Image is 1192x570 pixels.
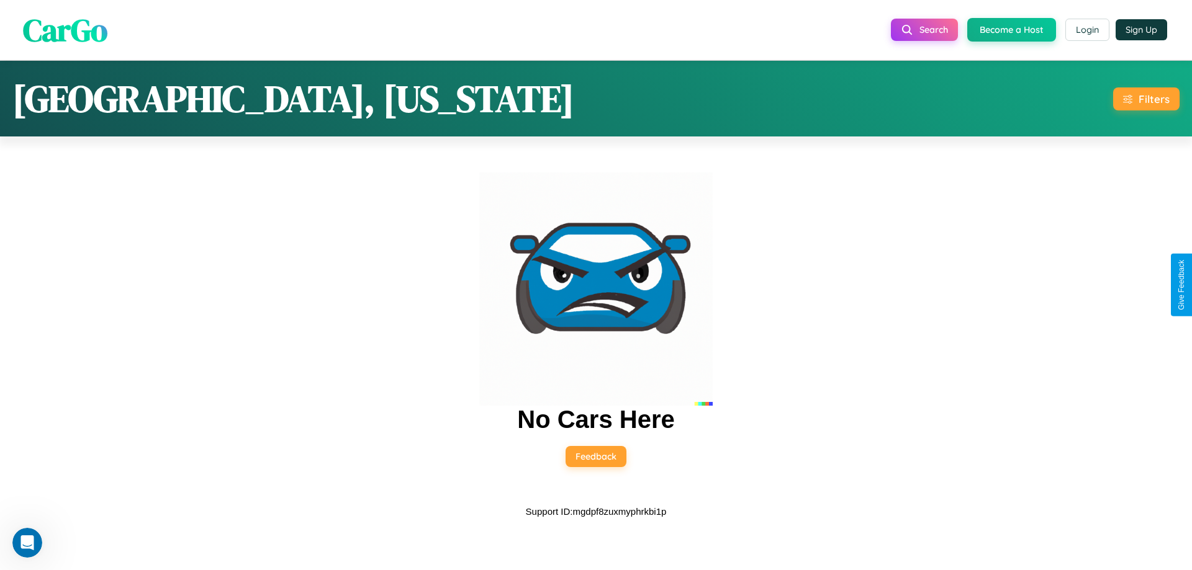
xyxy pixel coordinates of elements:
button: Sign Up [1116,19,1167,40]
span: Search [919,24,948,35]
p: Support ID: mgdpf8zuxmyphrkbi1p [526,503,667,520]
span: CarGo [23,8,107,51]
h1: [GEOGRAPHIC_DATA], [US_STATE] [12,73,574,124]
iframe: Intercom live chat [12,528,42,558]
button: Search [891,19,958,41]
button: Login [1065,19,1109,41]
button: Filters [1113,87,1180,110]
div: Give Feedback [1177,260,1186,310]
button: Feedback [566,446,626,467]
img: car [479,172,713,406]
h2: No Cars Here [517,406,674,434]
div: Filters [1139,92,1170,105]
button: Become a Host [967,18,1056,42]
